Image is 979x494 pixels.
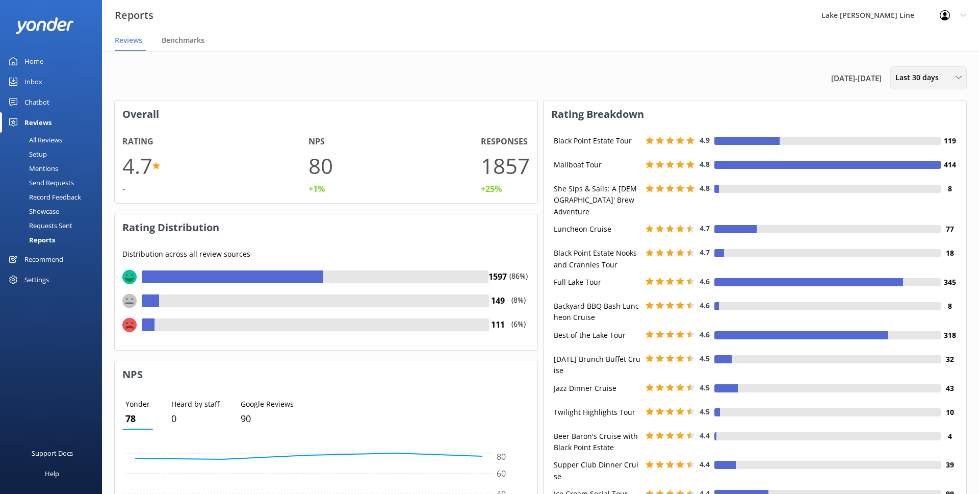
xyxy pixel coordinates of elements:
span: Benchmarks [162,35,204,45]
h4: 8 [941,183,959,194]
div: Recommend [24,249,63,269]
span: 4.8 [700,159,710,169]
h3: Rating Distribution [115,214,537,241]
div: +1% [308,183,325,196]
p: Yonder [125,399,150,410]
h3: NPS [115,361,537,388]
h4: 414 [941,159,959,170]
div: [DATE] Brunch Buffet Cruise [551,354,643,377]
h3: Reports [115,7,153,23]
h4: 39 [941,459,959,471]
h4: 4 [941,431,959,442]
span: 4.5 [700,354,710,363]
div: Full Lake Tour [551,277,643,288]
span: 4.9 [700,135,710,145]
h4: 18 [941,248,959,259]
div: Jazz Dinner Cruise [551,383,643,394]
div: She Sips & Sails: A [DEMOGRAPHIC_DATA]' Brew Adventure [551,183,643,217]
h4: Rating [122,135,153,149]
div: Reports [6,233,55,247]
p: (8%) [507,294,530,318]
div: Chatbot [24,92,49,112]
h4: 149 [489,294,507,308]
div: +25% [481,183,502,196]
div: Showcase [6,204,59,218]
a: Requests Sent [6,218,102,233]
h3: Rating Breakdown [544,101,966,128]
p: 78 [125,411,150,426]
div: Settings [24,269,49,290]
div: Home [24,51,43,71]
div: Backyard BBQ Bash Luncheon Cruise [551,301,643,324]
div: Help [45,463,59,484]
div: Requests Sent [6,218,72,233]
div: Supper Club Dinner Cruise [551,459,643,482]
div: Send Requests [6,176,74,190]
span: 4.8 [700,183,710,193]
h4: 32 [941,354,959,365]
h4: 77 [941,224,959,235]
tspan: 60 [497,468,506,479]
span: 4.5 [700,383,710,392]
div: Reviews [24,112,51,133]
a: Record Feedback [6,190,102,204]
h1: 1857 [481,149,530,183]
div: Luncheon Cruise [551,224,643,235]
span: 4.7 [700,224,710,233]
span: 4.5 [700,407,710,416]
a: Mentions [6,161,102,176]
div: Mailboat Tour [551,159,643,170]
span: 4.6 [700,330,710,339]
p: (86%) [507,270,530,294]
h3: Overall [115,101,537,128]
p: 0 [171,411,219,426]
p: 90 [241,411,294,426]
img: yonder-white-logo.png [15,17,74,34]
tspan: 80 [497,451,506,462]
div: All Reviews [6,133,62,147]
div: Best of the Lake Tour [551,330,643,341]
h4: Responses [481,135,528,149]
div: Black Point Estate Nooks and Crannies Tour [551,248,643,270]
h4: 10 [941,407,959,418]
p: Distribution across all review sources [122,249,530,260]
h4: 8 [941,301,959,312]
h1: 4.7 [122,149,152,183]
a: Reports [6,233,102,247]
h4: 318 [941,330,959,341]
div: Mentions [6,161,58,176]
span: Reviews [115,35,142,45]
div: Black Point Estate Tour [551,135,643,146]
div: - [122,183,125,196]
h4: 119 [941,135,959,146]
h4: 345 [941,277,959,288]
h4: 43 [941,383,959,394]
div: Support Docs [32,443,73,463]
h4: 1597 [488,270,507,284]
div: Setup [6,147,47,161]
a: Showcase [6,204,102,218]
div: Record Feedback [6,190,81,204]
span: 4.7 [700,248,710,257]
p: Heard by staff [171,399,219,410]
div: Beer Baron's Cruise with Black Point Estate [551,431,643,454]
h4: 111 [489,318,507,332]
span: 4.6 [700,277,710,286]
h1: 80 [308,149,333,183]
div: Twilight Highlights Tour [551,407,643,418]
span: 4.4 [700,431,710,440]
div: Inbox [24,71,42,92]
a: Setup [6,147,102,161]
a: Send Requests [6,176,102,190]
span: [DATE] - [DATE] [831,72,882,84]
span: Last 30 days [895,72,945,83]
span: 4.4 [700,459,710,469]
a: All Reviews [6,133,102,147]
p: Google Reviews [241,399,294,410]
span: 4.6 [700,301,710,310]
h4: NPS [308,135,325,149]
p: (6%) [507,318,530,342]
